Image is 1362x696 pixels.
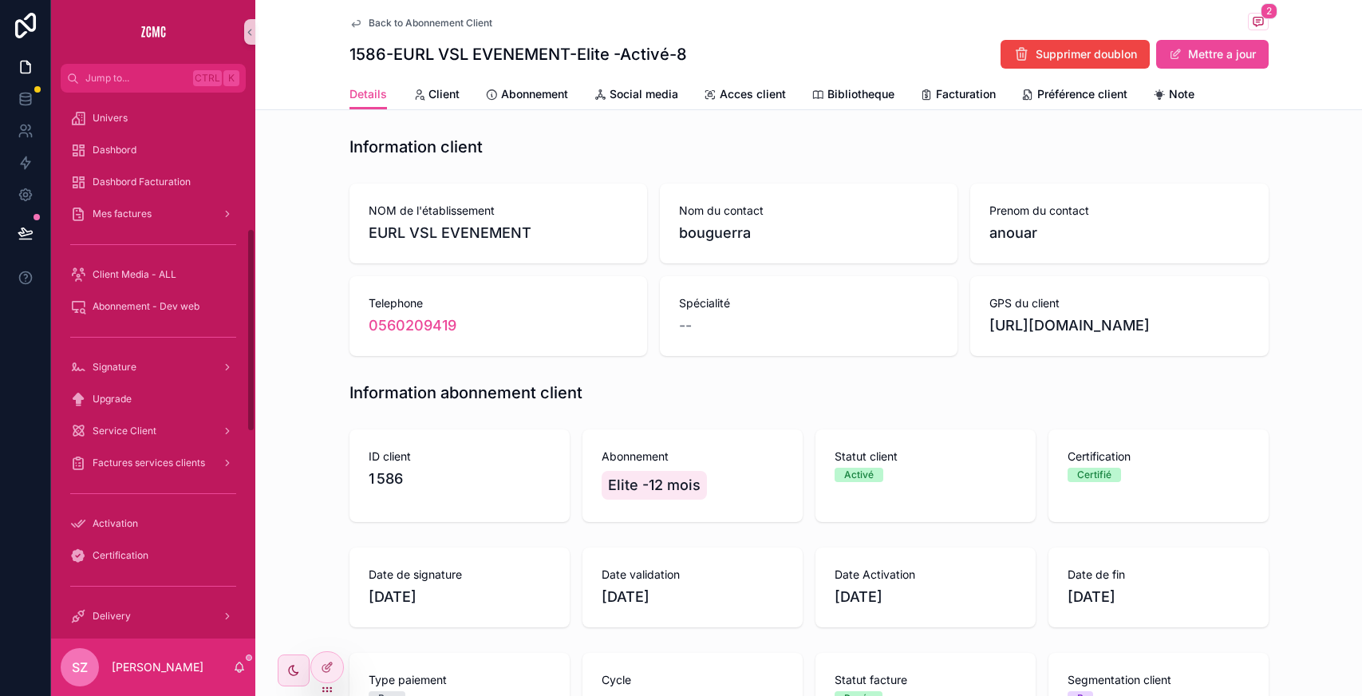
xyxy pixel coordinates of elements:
span: Details [349,86,387,102]
span: Prenom du contact [989,203,1249,219]
a: Abonnement [485,80,568,112]
span: Abonnement [602,449,784,465]
span: -- [679,314,692,337]
span: [DATE] [1068,586,1249,608]
span: Dashbord [93,144,136,156]
a: Client Media - ALL [61,260,246,289]
span: Date de signature [369,567,551,583]
h1: Information client [349,136,483,158]
span: Client [428,86,460,102]
span: EURL VSL EVENEMENT [369,222,628,244]
span: Elite -12 mois [608,474,701,496]
span: Date de fin [1068,567,1249,583]
span: Factures services clients [93,457,205,469]
a: Social media [594,80,678,112]
h1: Information abonnement client [349,382,582,404]
span: Date Activation [835,567,1017,583]
a: Univers [61,104,246,132]
span: SZ [72,658,88,677]
a: Details [349,80,387,110]
button: 2 [1248,13,1269,33]
span: Statut client [835,449,1017,465]
a: Signature [61,353,246,382]
span: Nom du contact [679,203,938,219]
span: Certification [1068,449,1249,465]
div: Certifié [1077,468,1111,482]
span: Activation [93,517,138,530]
a: Préférence client [1021,80,1127,112]
div: Activé [844,468,874,482]
a: Back to Abonnement Client [349,17,492,30]
a: Factures services clients [61,449,246,477]
a: Bibliotheque [811,80,894,112]
span: anouar [989,222,1249,244]
a: Note [1153,80,1194,112]
img: App logo [140,19,166,45]
span: Social media [610,86,678,102]
div: scrollable content [51,93,255,639]
a: Mes factures [61,200,246,228]
button: Supprimer doublon [1001,40,1150,69]
span: ID client [369,449,551,465]
span: [DATE] [369,586,551,608]
span: Note [1169,86,1194,102]
button: Jump to...CtrlK [61,64,246,93]
a: Dashbord Facturation [61,168,246,196]
a: Service Client [61,417,246,445]
span: Type paiement [369,672,551,688]
a: Delivery [61,602,246,631]
span: [DATE] [602,586,784,608]
h1: 1586-EURL VSL EVENEMENT-Elite -Activé-8 [349,43,687,65]
span: 1 586 [369,468,551,490]
span: Statut facture [835,672,1017,688]
span: Date validation [602,567,784,583]
a: Abonnement - Dev web [61,292,246,321]
span: Signature [93,361,136,374]
span: GPS du client [989,295,1249,311]
a: Upgrade [61,385,246,413]
span: Jump to... [85,72,187,85]
span: Bibliotheque [827,86,894,102]
span: Acces client [720,86,786,102]
a: Certification [61,541,246,570]
span: Abonnement [501,86,568,102]
span: Supprimer doublon [1036,46,1137,62]
span: Dashbord Facturation [93,176,191,188]
span: Certification [93,549,148,562]
span: Mes factures [93,208,152,220]
span: Client Media - ALL [93,268,176,281]
span: Cycle [602,672,784,688]
span: Telephone [369,295,628,311]
span: Abonnement - Dev web [93,300,199,313]
span: Service Client [93,425,156,437]
a: Facturation [920,80,996,112]
span: bouguerra [679,222,938,244]
span: Ctrl [193,70,222,86]
a: Client [413,80,460,112]
span: Segmentation client [1068,672,1249,688]
span: 2 [1261,3,1277,19]
a: Activation [61,509,246,538]
span: [DATE] [835,586,1017,608]
span: NOM de l'établissement [369,203,628,219]
p: [PERSON_NAME] [112,659,203,675]
a: Dashbord [61,136,246,164]
span: Univers [93,112,128,125]
span: Back to Abonnement Client [369,17,492,30]
span: Delivery [93,610,131,623]
span: Spécialité [679,295,938,311]
span: [URL][DOMAIN_NAME] [989,314,1249,337]
span: Upgrade [93,393,132,405]
button: Mettre a jour [1156,40,1269,69]
span: Facturation [936,86,996,102]
a: 0560209419 [369,314,456,337]
span: K [225,72,238,85]
a: Acces client [704,80,786,112]
span: Préférence client [1037,86,1127,102]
